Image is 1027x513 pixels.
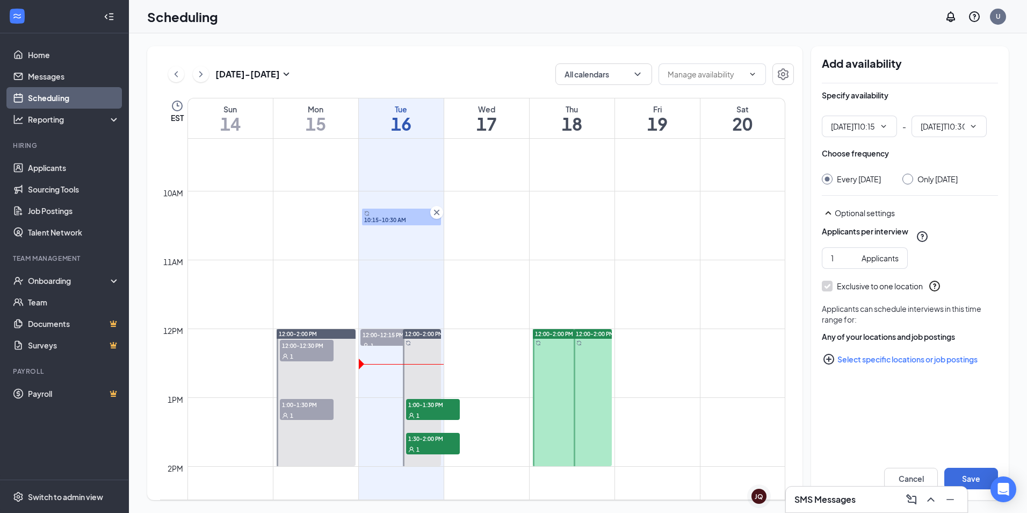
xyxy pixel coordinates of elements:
h2: Add availability [822,57,998,70]
a: Team [28,291,120,313]
div: Optional settings [835,208,998,218]
svg: SmallChevronUp [822,206,835,219]
div: Any of your locations and job postings [822,331,998,342]
h1: 16 [359,115,444,133]
svg: Sync [406,340,411,346]
h3: [DATE] - [DATE] [215,68,280,80]
div: Applicants [862,252,899,264]
span: 12:00-2:00 PM [535,330,573,338]
button: Minimize [942,491,959,508]
svg: User [408,412,415,419]
svg: ChevronDown [632,69,643,80]
div: Switch to admin view [28,491,103,502]
svg: Sync [576,340,582,346]
a: Sourcing Tools [28,179,120,200]
div: Hiring [13,141,118,150]
button: ChevronRight [193,66,209,82]
span: 1:00-1:30 PM [280,399,334,410]
svg: Sync [364,211,370,216]
a: Talent Network [28,222,120,243]
svg: ChevronUp [924,493,937,506]
h1: 14 [188,115,273,133]
svg: Analysis [13,114,24,125]
a: September 20, 2025 [700,98,785,138]
button: Save [944,468,998,489]
span: 12:00-12:15 PM [360,329,414,340]
div: 12pm [161,325,185,337]
a: DocumentsCrown [28,313,120,334]
svg: WorkstreamLogo [12,11,23,22]
button: Cancel [884,468,938,489]
button: Select specific locations or job postingsPlusCircle [822,348,998,370]
div: Sun [188,104,273,115]
span: 1 [371,342,374,350]
div: Team Management [13,254,118,263]
svg: QuestionInfo [968,10,981,23]
svg: ChevronDown [748,70,757,79]
svg: User [282,353,288,360]
div: Optional settings [822,206,998,219]
a: Scheduling [28,87,120,109]
div: Wed [444,104,529,115]
span: 1 [416,446,420,453]
div: Thu [530,104,614,115]
div: Only [DATE] [917,174,958,184]
a: September 16, 2025 [359,98,444,138]
div: Onboarding [28,275,111,286]
h1: 20 [700,115,785,133]
svg: PlusCircle [822,353,835,366]
svg: QuestionInfo [928,280,941,293]
span: 12:00-2:00 PM [405,330,443,338]
div: Specify availability [822,90,888,101]
h1: Scheduling [147,8,218,26]
div: Exclusive to one location [837,281,923,291]
input: Manage availability [668,68,744,80]
div: Applicants per interview [822,226,908,237]
a: Settings [772,63,794,85]
button: All calendarsChevronDown [555,63,652,85]
span: 10:15-10:30 AM [364,216,439,224]
h3: SMS Messages [794,494,856,505]
div: Open Intercom Messenger [990,476,1016,502]
button: ComposeMessage [903,491,920,508]
a: Home [28,44,120,66]
button: ChevronUp [922,491,939,508]
svg: ChevronLeft [171,68,182,81]
svg: Collapse [104,11,114,22]
span: 12:00-2:00 PM [576,330,614,338]
svg: User [282,412,288,419]
svg: User [408,446,415,453]
svg: Clock [171,99,184,112]
span: 12:00-2:00 PM [279,330,317,338]
h1: 18 [530,115,614,133]
div: Reporting [28,114,120,125]
a: Messages [28,66,120,87]
div: Fri [615,104,700,115]
span: 1:30-2:00 PM [406,433,460,444]
a: September 19, 2025 [615,98,700,138]
h1: 15 [273,115,358,133]
svg: SmallChevronDown [280,68,293,81]
div: 1pm [165,394,185,405]
a: September 17, 2025 [444,98,529,138]
div: 10am [161,187,185,199]
h1: 19 [615,115,700,133]
a: PayrollCrown [28,383,120,404]
svg: Settings [777,68,790,81]
svg: Minimize [944,493,957,506]
svg: UserCheck [13,275,24,286]
h1: 17 [444,115,529,133]
svg: ComposeMessage [905,493,918,506]
div: Applicants can schedule interviews in this time range for: [822,303,998,325]
div: Payroll [13,367,118,376]
svg: User [363,343,369,349]
a: September 18, 2025 [530,98,614,138]
svg: ChevronDown [879,122,888,131]
a: September 15, 2025 [273,98,358,138]
span: 1 [290,353,293,360]
span: 12:00-12:30 PM [280,340,334,351]
a: September 14, 2025 [188,98,273,138]
a: Job Postings [28,200,120,222]
div: 2pm [165,462,185,474]
div: Mon [273,104,358,115]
